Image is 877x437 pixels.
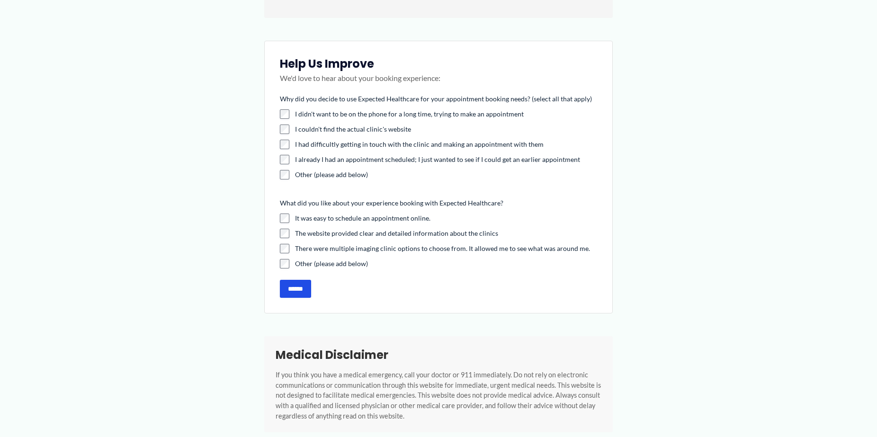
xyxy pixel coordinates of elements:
[295,170,597,179] label: Other (please add below)
[276,348,601,362] h2: Medical Disclaimer
[295,125,597,134] label: I couldn't find the actual clinic's website
[295,244,597,253] label: There were multiple imaging clinic options to choose from. It allowed me to see what was around me.
[280,198,503,208] legend: What did you like about your experience booking with Expected Healthcare?
[295,259,597,268] label: Other (please add below)
[295,155,597,164] label: I already I had an appointment scheduled; I just wanted to see if I could get an earlier appointment
[280,56,597,71] h3: Help Us Improve
[280,71,597,95] p: We'd love to hear about your booking experience:
[280,94,592,104] legend: Why did you decide to use Expected Healthcare for your appointment booking needs? (select all tha...
[295,214,597,223] label: It was easy to schedule an appointment online.
[295,109,597,119] label: I didn't want to be on the phone for a long time, trying to make an appointment
[295,229,597,238] label: The website provided clear and detailed information about the clinics
[276,370,601,421] p: If you think you have a medical emergency, call your doctor or 911 immediately. Do not rely on el...
[295,140,597,149] label: I had difficultly getting in touch with the clinic and making an appointment with them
